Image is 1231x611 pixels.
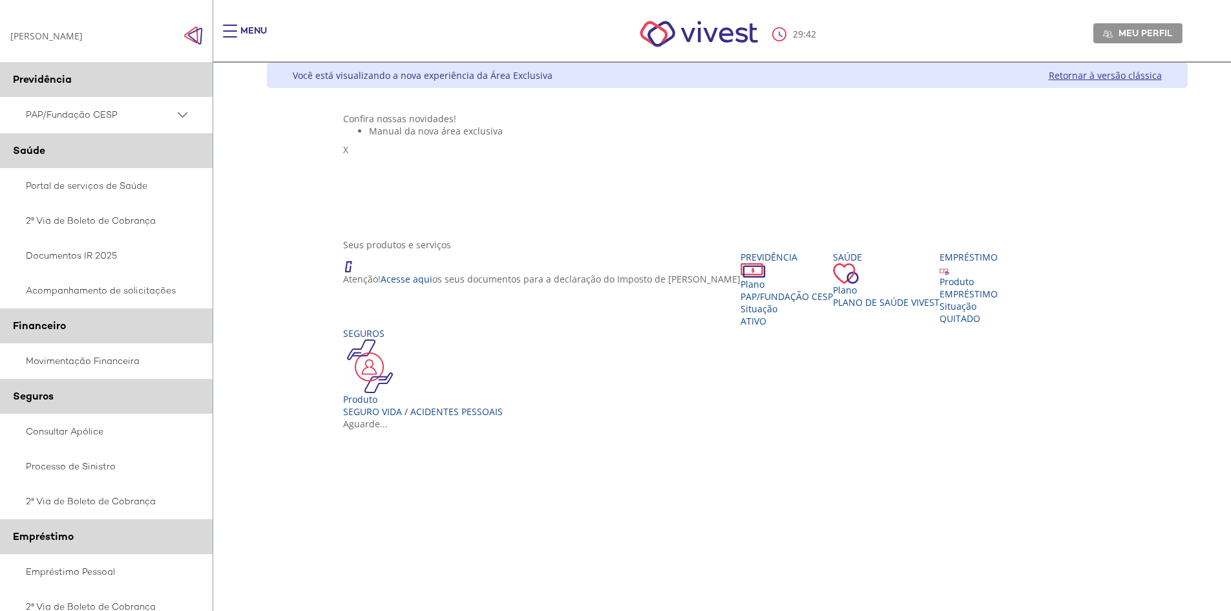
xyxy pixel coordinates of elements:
[13,530,74,543] span: Empréstimo
[381,273,432,285] a: Acesse aqui
[741,315,766,327] span: Ativo
[343,339,397,393] img: ico_seguros.png
[940,312,980,325] span: QUITADO
[772,27,819,41] div: :
[240,25,267,50] div: Menu
[343,418,1111,430] div: Aguarde...
[26,107,174,123] span: PAP/Fundação CESP
[833,251,940,263] div: Saúde
[343,393,503,405] div: Produto
[343,273,741,285] p: Atenção! os seus documentos para a declaração do Imposto de [PERSON_NAME]
[343,113,1111,226] section: <span lang="pt-BR" dir="ltr">Visualizador do Conteúdo da Web</span> 1
[293,69,552,81] div: Você está visualizando a nova experiência da Área Exclusiva
[833,251,940,308] a: Saúde PlanoPlano de Saúde VIVEST
[741,263,766,278] img: ico_dinheiro.png
[343,113,1111,125] div: Confira nossas novidades!
[626,6,772,61] img: Vivest
[833,296,940,308] span: Plano de Saúde VIVEST
[343,327,503,418] a: Seguros Produto Seguro Vida / Acidentes Pessoais
[343,144,348,156] span: X
[793,28,803,40] span: 29
[940,288,998,300] div: EMPRÉSTIMO
[1093,23,1183,43] a: Meu perfil
[343,405,503,418] div: Seguro Vida / Acidentes Pessoais
[741,251,833,263] div: Previdência
[343,251,365,273] img: ico_atencao.png
[10,30,83,42] div: [PERSON_NAME]
[1049,69,1162,81] a: Retornar à versão clássica
[343,239,1111,251] div: Seus produtos e serviços
[343,327,503,339] div: Seguros
[343,239,1111,430] section: <span lang="en" dir="ltr">ProdutosCard</span>
[940,266,949,275] img: ico_emprestimo.svg
[184,26,203,45] span: Click to close side navigation.
[13,319,66,332] span: Financeiro
[13,389,54,403] span: Seguros
[940,300,998,312] div: Situação
[940,251,998,263] div: Empréstimo
[741,290,833,303] span: PAP/Fundação CESP
[940,251,998,325] a: Empréstimo Produto EMPRÉSTIMO Situação QUITADO
[13,144,45,157] span: Saúde
[369,125,503,137] span: Manual da nova área exclusiva
[741,251,833,327] a: Previdência PlanoPAP/Fundação CESP SituaçãoAtivo
[940,275,998,288] div: Produto
[184,26,203,45] img: Fechar menu
[833,263,859,284] img: ico_coracao.png
[1119,27,1172,39] span: Meu perfil
[1103,29,1113,39] img: Meu perfil
[741,303,833,315] div: Situação
[741,278,833,290] div: Plano
[833,284,940,296] div: Plano
[13,72,72,86] span: Previdência
[806,28,816,40] span: 42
